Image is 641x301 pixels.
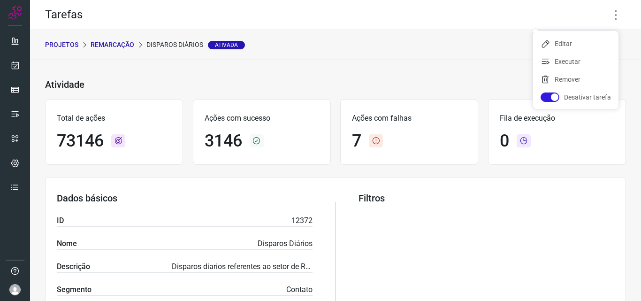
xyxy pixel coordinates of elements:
[352,131,361,151] h1: 7
[172,261,313,272] p: Disparos diarios referentes ao setor de Remacação
[500,113,614,124] p: Fila de execução
[500,131,509,151] h1: 0
[146,40,245,50] p: Disparos Diários
[91,40,134,50] p: Remarcação
[57,215,64,226] label: ID
[57,261,90,272] label: Descrição
[205,131,242,151] h1: 3146
[8,6,22,20] img: Logo
[45,79,84,90] h3: Atividade
[533,90,618,105] li: Desativar tarefa
[352,113,466,124] p: Ações com falhas
[208,41,245,49] span: Ativada
[45,40,78,50] p: PROJETOS
[9,284,21,295] img: avatar-user-boy.jpg
[286,284,313,295] p: Contato
[57,238,77,249] label: Nome
[359,193,614,204] h3: Filtros
[533,54,618,69] li: Executar
[533,72,618,87] li: Remover
[258,238,313,249] p: Disparos Diários
[533,36,618,51] li: Editar
[57,284,92,295] label: Segmento
[57,113,171,124] p: Total de ações
[57,193,313,204] h3: Dados básicos
[45,8,83,22] h2: Tarefas
[57,131,104,151] h1: 73146
[291,215,313,226] p: 12372
[205,113,319,124] p: Ações com sucesso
